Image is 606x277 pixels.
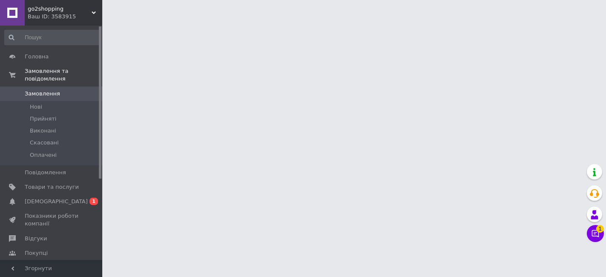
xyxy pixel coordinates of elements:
span: Показники роботи компанії [25,212,79,228]
span: go2shopping [28,5,92,13]
span: Відгуки [25,235,47,242]
span: Скасовані [30,139,59,147]
input: Пошук [4,30,101,45]
span: Покупці [25,249,48,257]
span: Нові [30,103,42,111]
span: Оплачені [30,151,57,159]
span: Замовлення та повідомлення [25,67,102,83]
span: Виконані [30,127,56,135]
span: Головна [25,53,49,61]
span: 1 [596,225,604,233]
button: Чат з покупцем1 [587,225,604,242]
span: Повідомлення [25,169,66,176]
div: Ваш ID: 3583915 [28,13,102,20]
span: Товари та послуги [25,183,79,191]
span: [DEMOGRAPHIC_DATA] [25,198,88,205]
span: 1 [89,198,98,205]
span: Прийняті [30,115,56,123]
span: Замовлення [25,90,60,98]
